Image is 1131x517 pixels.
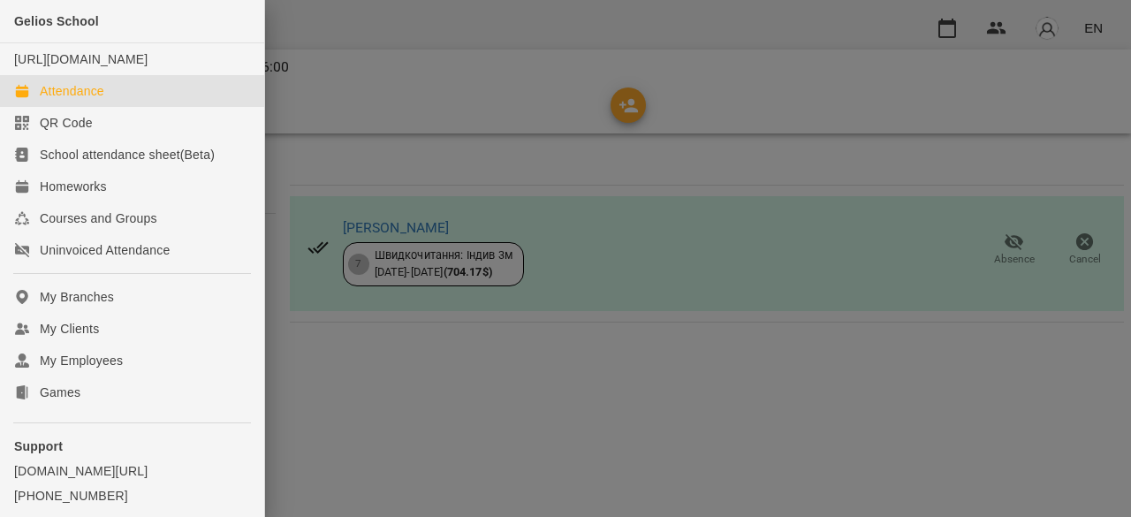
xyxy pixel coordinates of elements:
[40,288,114,306] div: My Branches
[40,209,157,227] div: Courses and Groups
[40,82,104,100] div: Attendance
[40,384,80,401] div: Games
[14,462,250,480] a: [DOMAIN_NAME][URL]
[14,487,250,505] a: [PHONE_NUMBER]
[40,241,170,259] div: Uninvoiced Attendance
[14,52,148,66] a: [URL][DOMAIN_NAME]
[40,320,99,338] div: My Clients
[40,352,123,369] div: My Employees
[40,114,93,132] div: QR Code
[14,437,250,455] p: Support
[14,14,99,28] span: Gelios School
[40,178,107,195] div: Homeworks
[40,146,215,163] div: School attendance sheet(Beta)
